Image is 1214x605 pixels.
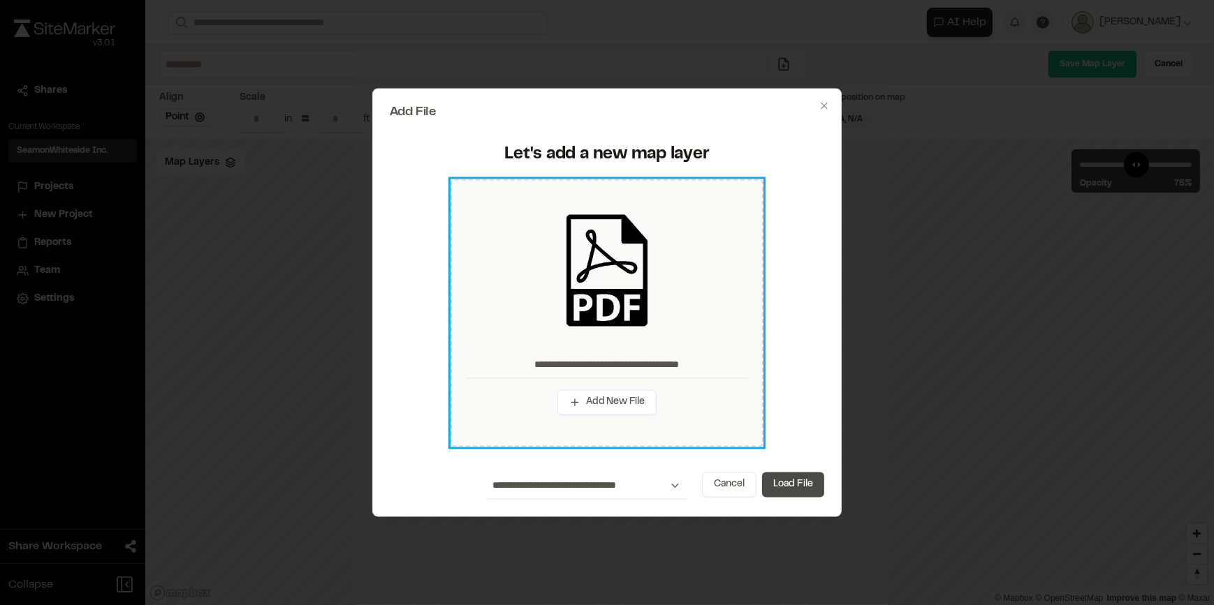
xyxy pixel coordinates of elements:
div: Add New File [451,179,763,447]
h2: Add File [390,105,824,118]
div: Let's add a new map layer [398,143,816,165]
button: Cancel [702,472,756,498]
button: Load File [762,472,824,498]
img: pdf_black_icon.png [551,214,663,326]
button: Add New File [557,389,657,414]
